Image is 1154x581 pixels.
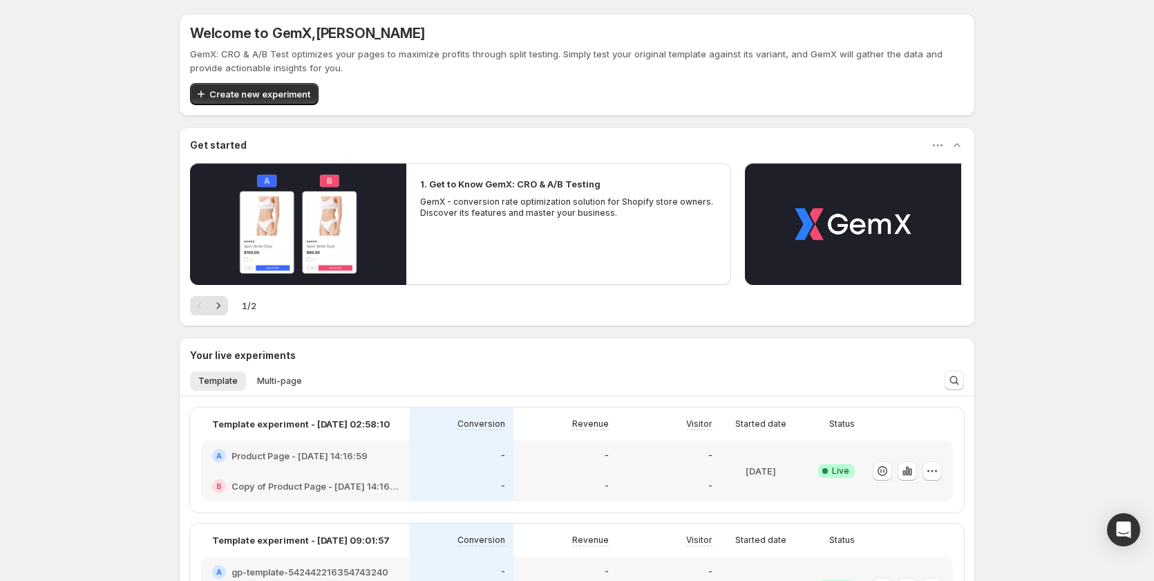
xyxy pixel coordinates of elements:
p: - [501,566,505,578]
p: Conversion [457,418,505,430]
h2: B [216,482,222,490]
p: - [708,566,712,578]
p: - [501,481,505,492]
p: Conversion [457,535,505,546]
div: Open Intercom Messenger [1107,513,1140,546]
p: Revenue [572,535,609,546]
span: Template [198,376,238,387]
h5: Welcome to GemX [190,25,425,41]
h2: A [216,452,222,460]
p: Visitor [686,418,712,430]
h3: Your live experiments [190,349,296,362]
p: - [708,450,712,461]
nav: Pagination [190,296,228,315]
p: Started date [735,418,786,430]
p: GemX: CRO & A/B Test optimizes your pages to maximize profits through split testing. Simply test ... [190,47,964,75]
p: - [501,450,505,461]
p: Status [829,535,855,546]
h2: 1. Get to Know GemX: CRO & A/B Testing [420,177,600,191]
h2: Product Page - [DATE] 14:16:59 [231,449,368,463]
h2: gp-template-542442216354743240 [231,565,388,579]
p: GemX - conversion rate optimization solution for Shopify store owners. Discover its features and ... [420,196,717,219]
p: - [708,481,712,492]
p: - [605,450,609,461]
span: Multi-page [257,376,302,387]
button: Play video [745,163,961,285]
p: Template experiment - [DATE] 09:01:57 [212,533,390,547]
p: Revenue [572,418,609,430]
button: Next [209,296,228,315]
p: - [605,481,609,492]
p: Status [829,418,855,430]
p: Template experiment - [DATE] 02:58:10 [212,417,390,431]
p: Visitor [686,535,712,546]
h3: Get started [190,138,247,152]
p: [DATE] [746,464,776,478]
p: - [605,566,609,578]
button: Search and filter results [945,371,964,390]
button: Play video [190,163,406,285]
p: Started date [735,535,786,546]
button: Create new experiment [190,83,319,105]
h2: Copy of Product Page - [DATE] 14:16:59 [231,479,399,493]
span: , [PERSON_NAME] [312,25,425,41]
span: Create new experiment [209,87,310,101]
span: Live [832,465,849,477]
span: 1 / 2 [242,299,256,313]
h2: A [216,568,222,576]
